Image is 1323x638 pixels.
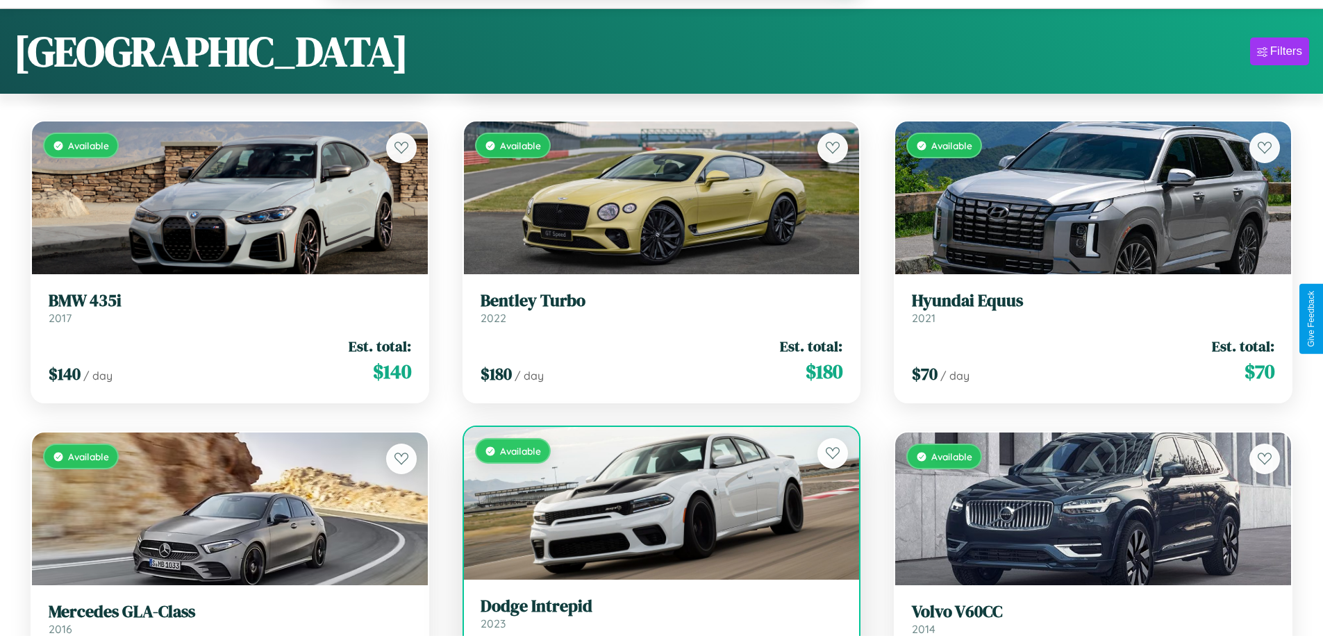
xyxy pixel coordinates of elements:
[49,622,72,636] span: 2016
[1270,44,1302,58] div: Filters
[49,291,411,311] h3: BMW 435i
[68,140,109,151] span: Available
[515,369,544,383] span: / day
[49,291,411,325] a: BMW 435i2017
[940,369,970,383] span: / day
[912,602,1274,636] a: Volvo V60CC2014
[780,336,842,356] span: Est. total:
[49,602,411,622] h3: Mercedes GLA-Class
[481,596,843,630] a: Dodge Intrepid2023
[68,451,109,462] span: Available
[83,369,113,383] span: / day
[49,362,81,385] span: $ 140
[481,596,843,616] h3: Dodge Intrepid
[806,358,842,385] span: $ 180
[49,311,72,325] span: 2017
[481,616,506,630] span: 2023
[500,140,541,151] span: Available
[931,451,972,462] span: Available
[1306,291,1316,347] div: Give Feedback
[500,445,541,457] span: Available
[14,23,408,80] h1: [GEOGRAPHIC_DATA]
[373,358,411,385] span: $ 140
[49,602,411,636] a: Mercedes GLA-Class2016
[912,291,1274,311] h3: Hyundai Equus
[349,336,411,356] span: Est. total:
[481,291,843,325] a: Bentley Turbo2022
[912,311,935,325] span: 2021
[481,311,506,325] span: 2022
[481,291,843,311] h3: Bentley Turbo
[931,140,972,151] span: Available
[912,362,938,385] span: $ 70
[481,362,512,385] span: $ 180
[1250,37,1309,65] button: Filters
[912,622,935,636] span: 2014
[912,602,1274,622] h3: Volvo V60CC
[1212,336,1274,356] span: Est. total:
[912,291,1274,325] a: Hyundai Equus2021
[1245,358,1274,385] span: $ 70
